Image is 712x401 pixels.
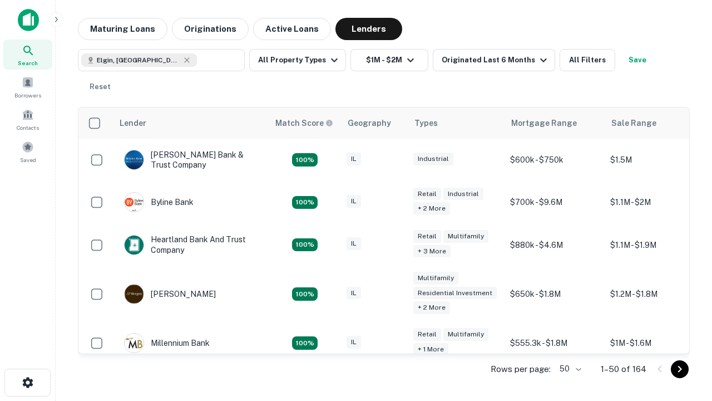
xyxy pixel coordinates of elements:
[82,76,118,98] button: Reset
[292,238,318,252] div: Matching Properties: 20, hasApolloMatch: undefined
[671,360,689,378] button: Go to next page
[125,150,144,169] img: picture
[120,116,146,130] div: Lender
[413,153,453,165] div: Industrial
[292,153,318,167] div: Matching Properties: 28, hasApolloMatch: undefined
[491,363,551,376] p: Rows per page:
[14,91,41,100] span: Borrowers
[505,139,605,181] td: $600k - $750k
[125,236,144,255] img: picture
[413,188,441,200] div: Retail
[292,336,318,350] div: Matching Properties: 16, hasApolloMatch: undefined
[124,284,216,304] div: [PERSON_NAME]
[413,328,441,341] div: Retail
[17,123,39,132] span: Contacts
[249,49,346,71] button: All Property Types
[347,336,361,349] div: IL
[605,107,705,139] th: Sale Range
[113,107,269,139] th: Lender
[413,287,497,300] div: Residential Investment
[124,192,194,212] div: Byline Bank
[601,363,646,376] p: 1–50 of 164
[505,107,605,139] th: Mortgage Range
[413,343,448,356] div: + 1 more
[414,116,438,130] div: Types
[605,139,705,181] td: $1.5M
[348,116,391,130] div: Geography
[433,49,555,71] button: Originated Last 6 Months
[505,322,605,364] td: $555.3k - $1.8M
[443,230,488,243] div: Multifamily
[413,245,451,258] div: + 3 more
[443,328,488,341] div: Multifamily
[3,104,52,134] a: Contacts
[413,230,441,243] div: Retail
[605,266,705,322] td: $1.2M - $1.8M
[3,136,52,167] a: Saved
[347,237,361,250] div: IL
[413,202,450,215] div: + 2 more
[505,223,605,266] td: $880k - $4.6M
[350,49,428,71] button: $1M - $2M
[413,301,450,314] div: + 2 more
[335,18,402,40] button: Lenders
[442,53,550,67] div: Originated Last 6 Months
[611,116,656,130] div: Sale Range
[172,18,249,40] button: Originations
[347,195,361,208] div: IL
[292,196,318,209] div: Matching Properties: 18, hasApolloMatch: undefined
[605,223,705,266] td: $1.1M - $1.9M
[347,287,361,300] div: IL
[20,155,36,164] span: Saved
[656,276,712,330] iframe: Chat Widget
[97,55,180,65] span: Elgin, [GEOGRAPHIC_DATA], [GEOGRAPHIC_DATA]
[125,285,144,304] img: picture
[125,334,144,353] img: picture
[3,40,52,70] a: Search
[408,107,505,139] th: Types
[605,322,705,364] td: $1M - $1.6M
[505,181,605,223] td: $700k - $9.6M
[78,18,167,40] button: Maturing Loans
[18,9,39,31] img: capitalize-icon.png
[275,117,333,129] div: Capitalize uses an advanced AI algorithm to match your search with the best lender. The match sco...
[124,150,258,170] div: [PERSON_NAME] Bank & Trust Company
[253,18,331,40] button: Active Loans
[605,181,705,223] td: $1.1M - $2M
[269,107,341,139] th: Capitalize uses an advanced AI algorithm to match your search with the best lender. The match sco...
[555,361,583,377] div: 50
[124,333,210,353] div: Millennium Bank
[413,272,458,285] div: Multifamily
[511,116,577,130] div: Mortgage Range
[292,287,318,301] div: Matching Properties: 24, hasApolloMatch: undefined
[620,49,655,71] button: Save your search to get updates of matches that match your search criteria.
[124,234,258,255] div: Heartland Bank And Trust Company
[18,58,38,67] span: Search
[347,153,361,165] div: IL
[560,49,615,71] button: All Filters
[341,107,408,139] th: Geography
[505,266,605,322] td: $650k - $1.8M
[443,188,483,200] div: Industrial
[125,193,144,212] img: picture
[3,72,52,102] a: Borrowers
[275,117,331,129] h6: Match Score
